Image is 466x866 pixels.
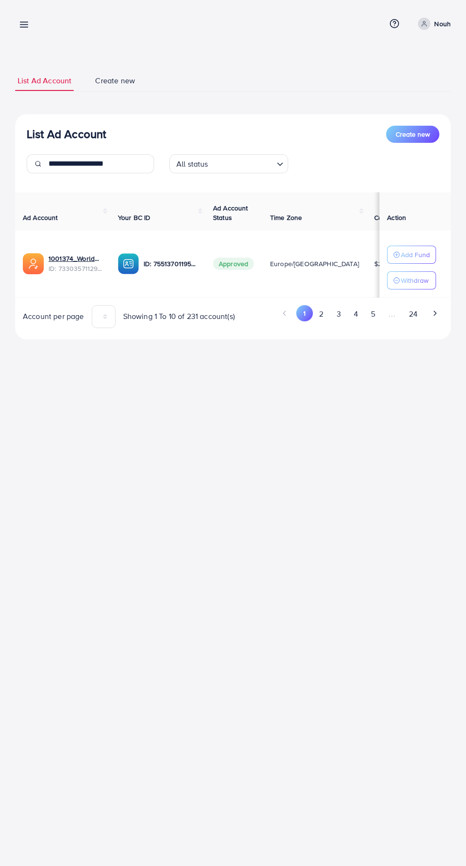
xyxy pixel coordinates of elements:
[364,305,381,323] button: Go to page 5
[118,213,151,222] span: Your BC ID
[211,155,273,171] input: Search for option
[213,203,248,222] span: Ad Account Status
[241,305,443,323] ul: Pagination
[401,249,430,260] p: Add Fund
[330,305,347,323] button: Go to page 3
[123,311,235,322] span: Showing 1 To 10 of 231 account(s)
[95,75,135,86] span: Create new
[18,75,71,86] span: List Ad Account
[23,253,44,274] img: ic-ads-acc.e4c84228.svg
[313,305,330,323] button: Go to page 2
[427,305,443,321] button: Go to next page
[396,129,430,139] span: Create new
[27,127,106,141] h3: List Ad Account
[270,213,302,222] span: Time Zone
[270,259,359,269] span: Europe/[GEOGRAPHIC_DATA]
[49,264,103,273] span: ID: 7330357112914198529
[387,246,436,264] button: Add Fund
[49,254,103,263] a: 1001374_World_1706731803479
[387,213,406,222] span: Action
[23,213,58,222] span: Ad Account
[387,271,436,289] button: Withdraw
[169,154,288,173] div: Search for option
[144,258,198,269] p: ID: 7551370119537213456
[296,305,313,321] button: Go to page 1
[118,253,139,274] img: ic-ba-acc.ded83a64.svg
[402,305,424,323] button: Go to page 24
[23,311,84,322] span: Account per page
[401,275,428,286] p: Withdraw
[49,254,103,273] div: <span class='underline'>1001374_World_1706731803479</span></br>7330357112914198529
[175,157,210,171] span: All status
[426,823,459,859] iframe: Chat
[386,126,439,143] button: Create new
[347,305,364,323] button: Go to page 4
[213,258,254,270] span: Approved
